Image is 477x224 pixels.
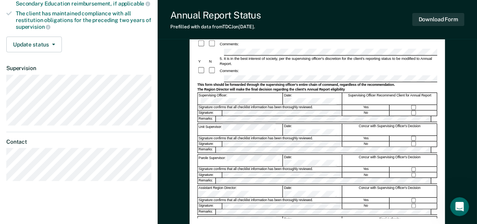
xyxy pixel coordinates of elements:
div: Yes [343,105,390,110]
div: Signature: [198,172,222,178]
div: Date: [283,93,342,105]
div: Comments: [219,68,240,73]
iframe: Intercom live chat [450,197,469,216]
div: Date: [283,155,342,167]
div: Signature confirms that all checklist information has been thoroughly reviewed. [198,136,342,141]
div: The client has maintained compliance with all restitution obligations for the preceding two years of [16,10,151,30]
div: Signature: [198,204,222,209]
div: Parole Supervisor: [198,155,283,167]
button: Update status [6,37,62,52]
div: Unit Supervisor: [198,124,283,136]
div: 5. It is in the best interest of society, per the supervising officer's discretion for the client... [219,56,437,66]
div: Prefilled with data from TDCJ on [DATE] . [170,24,261,30]
div: Comments: [219,41,240,46]
div: Remarks: [198,147,216,153]
div: Concur with Supervising Officer's Decision [343,186,438,198]
div: Remarks: [198,178,216,184]
div: The Region Director will make the final decision regarding the client's Annual Report eligibility [198,88,438,92]
div: Yes [343,198,390,203]
div: Concur with Supervising Officer's Decision [343,124,438,136]
div: Annual Report Status [170,9,261,21]
div: Date: [283,124,342,136]
div: Signature: [198,111,222,116]
div: Concur with Supervising Officer's Decision [343,155,438,167]
span: applicable [118,0,150,7]
div: Supervising Officer Recommend Client for Annual Report [343,93,438,105]
button: Download Form [412,13,464,26]
div: Supervising Officer: [198,93,283,105]
div: Signature confirms that all checklist information has been thoroughly reviewed. [198,198,342,203]
div: No [343,172,390,178]
div: Yes [343,136,390,141]
div: Signature confirms that all checklist information has been thoroughly reviewed. [198,105,342,110]
div: Remarks: [198,209,216,215]
dt: Contact [6,139,151,145]
div: This form should be forwarded through the supervising officer's entire chain of command, regardle... [198,83,438,87]
div: Signature: [198,142,222,147]
div: Date: [283,186,342,198]
span: supervision [16,24,50,30]
div: No [343,142,390,147]
div: Assistant Region Director: [198,186,283,198]
div: Yes [343,167,390,172]
div: Signature confirms that all checklist information has been thoroughly reviewed. [198,167,342,172]
dt: Supervision [6,65,151,72]
div: No [343,204,390,209]
div: Remarks: [198,117,216,122]
div: N [208,59,219,64]
div: Y [198,59,208,64]
div: No [343,111,390,116]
